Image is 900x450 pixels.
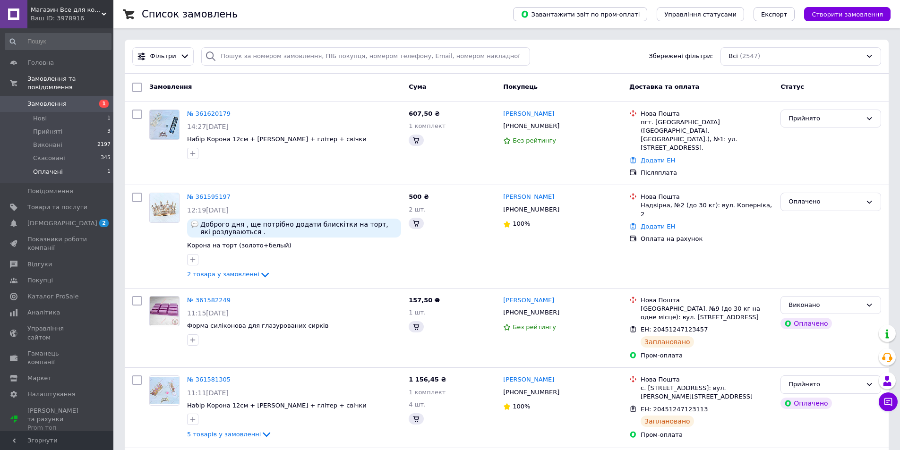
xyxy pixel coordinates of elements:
span: 1 [107,168,111,176]
span: 1 шт. [409,309,426,316]
span: Каталог ProSale [27,292,78,301]
span: Виконані [33,141,62,149]
button: Чат з покупцем [879,392,898,411]
span: ЕН: 20451247123113 [641,406,708,413]
div: Нова Пошта [641,193,773,201]
a: Набір Корона 12см + [PERSON_NAME] + глітер + свічки [187,136,367,143]
span: Доставка та оплата [629,83,699,90]
span: 14:27[DATE] [187,123,229,130]
div: Післяплата [641,169,773,177]
div: Виконано [789,300,862,310]
a: Фото товару [149,375,180,406]
div: [PHONE_NUMBER] [501,386,561,399]
a: № 361620179 [187,110,231,117]
span: Фільтри [150,52,176,61]
input: Пошук за номером замовлення, ПІБ покупця, номером телефону, Email, номером накладної [201,47,530,66]
span: Повідомлення [27,187,73,195]
div: с. [STREET_ADDRESS]: вул. [PERSON_NAME][STREET_ADDRESS] [641,384,773,401]
span: 12:19[DATE] [187,206,229,214]
a: Створити замовлення [795,10,891,17]
span: Нові [33,114,47,123]
span: Без рейтингу [513,323,556,331]
span: Оплачені [33,168,63,176]
span: Магазин Все для кондитерів ButikKonditera [31,6,102,14]
span: 157,50 ₴ [409,297,440,304]
span: Аналітика [27,308,60,317]
span: 2 товара у замовленні [187,271,259,278]
a: [PERSON_NAME] [503,296,554,305]
span: 11:15[DATE] [187,309,229,317]
div: Заплановано [641,416,694,427]
span: Замовлення та повідомлення [27,75,113,92]
span: Cума [409,83,426,90]
input: Пошук [5,33,111,50]
span: 1 комплект [409,122,446,129]
div: [PHONE_NUMBER] [501,204,561,216]
span: Товари та послуги [27,203,87,212]
a: Набір Корона 12см + [PERSON_NAME] + глітер + свічки [187,402,367,409]
span: 1 [107,114,111,123]
div: Оплата на рахунок [641,235,773,243]
a: [PERSON_NAME] [503,193,554,202]
div: Оплачено [780,398,831,409]
span: Створити замовлення [812,11,883,18]
span: Прийняті [33,127,62,136]
a: № 361582249 [187,297,231,304]
span: Управління сайтом [27,324,87,341]
button: Управління статусами [657,7,744,21]
span: Статус [780,83,804,90]
button: Створити замовлення [804,7,891,21]
span: 100% [513,220,530,227]
div: Оплачено [780,318,831,329]
span: Замовлення [149,83,192,90]
span: Налаштування [27,390,76,399]
span: 3 [107,127,111,136]
span: 2 шт. [409,206,426,213]
div: Оплачено [789,197,862,207]
span: Маркет [27,374,51,382]
a: Фото товару [149,296,180,326]
button: Завантажити звіт по пром-оплаті [513,7,647,21]
div: [PHONE_NUMBER] [501,120,561,132]
a: 2 товара у замовленні [187,271,271,278]
img: Фото товару [150,193,179,222]
a: Додати ЕН [641,223,675,230]
span: Замовлення [27,100,67,108]
span: Покупець [503,83,538,90]
a: [PERSON_NAME] [503,110,554,119]
span: 11:11[DATE] [187,389,229,397]
span: (2547) [740,52,760,59]
span: Корона на торт (золото+белый) [187,242,291,249]
span: Збережені фільтри: [649,52,713,61]
span: 100% [513,403,530,410]
div: Прийнято [789,114,862,124]
span: 345 [101,154,111,162]
span: Завантажити звіт по пром-оплаті [521,10,640,18]
span: 1 комплект [409,389,446,396]
span: Показники роботи компанії [27,235,87,252]
img: Фото товару [150,297,179,325]
div: Ваш ID: 3978916 [31,14,113,23]
a: Фото товару [149,110,180,140]
span: 5 товарів у замовленні [187,431,261,438]
h1: Список замовлень [142,8,238,20]
span: Покупці [27,276,53,285]
img: Фото товару [150,110,179,139]
div: Прийнято [789,380,862,390]
div: Пром-оплата [641,351,773,360]
div: Надвірна, №2 (до 30 кг): вул. Коперніка, 2 [641,201,773,218]
a: Фото товару [149,193,180,223]
span: Головна [27,59,54,67]
div: пгт. [GEOGRAPHIC_DATA] ([GEOGRAPHIC_DATA], [GEOGRAPHIC_DATA].), №1: ул. [STREET_ADDRESS]. [641,118,773,153]
div: Нова Пошта [641,296,773,305]
span: 2 [99,219,109,227]
img: Фото товару [150,377,179,403]
a: Форма силіконова для глазурованих сирків [187,322,328,329]
span: Відгуки [27,260,52,269]
a: № 361595197 [187,193,231,200]
button: Експорт [754,7,795,21]
span: ЕН: 20451247123457 [641,326,708,333]
span: 1 [99,100,109,108]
